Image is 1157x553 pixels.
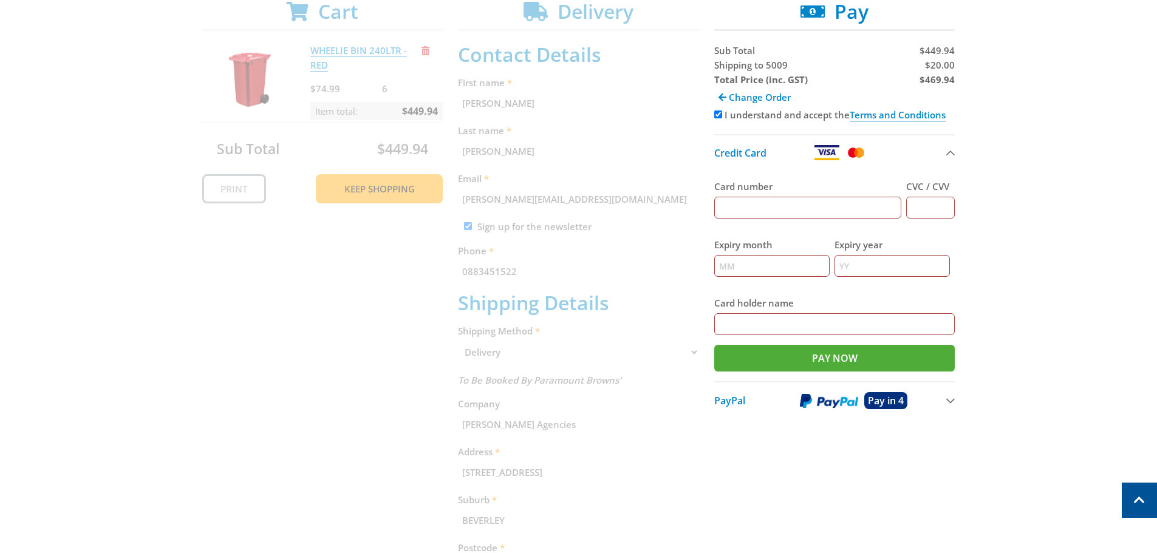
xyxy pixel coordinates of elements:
img: PayPal [800,393,858,409]
strong: $469.94 [920,73,955,86]
img: Visa [813,145,840,160]
input: Pay Now [714,345,955,371]
button: PayPal Pay in 4 [714,381,955,419]
span: Sub Total [714,44,755,56]
input: Please accept the terms and conditions. [714,110,722,118]
label: Card holder name [714,296,955,310]
span: Shipping to 5009 [714,59,788,71]
span: $449.94 [920,44,955,56]
label: Expiry month [714,237,830,252]
button: Credit Card [714,134,955,170]
span: Credit Card [714,146,766,160]
label: CVC / CVV [906,179,955,194]
label: Card number [714,179,902,194]
input: MM [714,255,830,277]
a: Terms and Conditions [850,109,946,121]
input: YY [834,255,950,277]
span: PayPal [714,394,745,407]
span: $20.00 [925,59,955,71]
img: Mastercard [845,145,867,160]
strong: Total Price (inc. GST) [714,73,808,86]
span: Change Order [729,91,791,103]
label: Expiry year [834,237,950,252]
a: Change Order [714,87,795,107]
span: Pay in 4 [868,394,904,407]
label: I understand and accept the [725,109,946,121]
